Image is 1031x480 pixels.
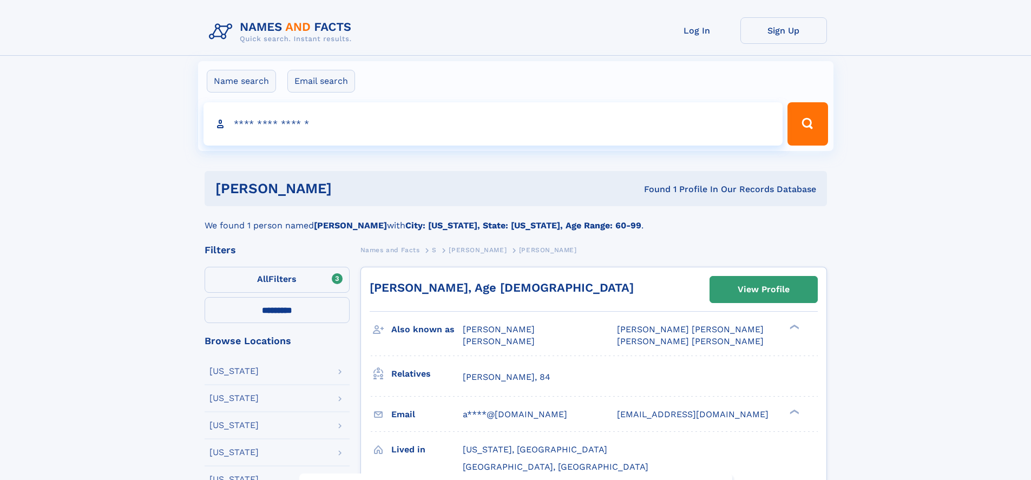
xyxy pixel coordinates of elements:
[391,440,463,459] h3: Lived in
[738,277,790,302] div: View Profile
[405,220,641,231] b: City: [US_STATE], State: [US_STATE], Age Range: 60-99
[205,336,350,346] div: Browse Locations
[710,277,817,303] a: View Profile
[432,243,437,257] a: S
[205,245,350,255] div: Filters
[205,206,827,232] div: We found 1 person named with .
[488,183,816,195] div: Found 1 Profile In Our Records Database
[787,102,828,146] button: Search Button
[207,70,276,93] label: Name search
[205,17,360,47] img: Logo Names and Facts
[617,324,764,334] span: [PERSON_NAME] [PERSON_NAME]
[449,246,507,254] span: [PERSON_NAME]
[391,320,463,339] h3: Also known as
[787,408,800,415] div: ❯
[463,324,535,334] span: [PERSON_NAME]
[205,267,350,293] label: Filters
[209,394,259,403] div: [US_STATE]
[740,17,827,44] a: Sign Up
[432,246,437,254] span: S
[370,281,634,294] a: [PERSON_NAME], Age [DEMOGRAPHIC_DATA]
[391,405,463,424] h3: Email
[654,17,740,44] a: Log In
[463,462,648,472] span: [GEOGRAPHIC_DATA], [GEOGRAPHIC_DATA]
[209,448,259,457] div: [US_STATE]
[287,70,355,93] label: Email search
[257,274,268,284] span: All
[463,336,535,346] span: [PERSON_NAME]
[617,336,764,346] span: [PERSON_NAME] [PERSON_NAME]
[449,243,507,257] a: [PERSON_NAME]
[203,102,783,146] input: search input
[209,421,259,430] div: [US_STATE]
[209,367,259,376] div: [US_STATE]
[617,409,769,419] span: [EMAIL_ADDRESS][DOMAIN_NAME]
[215,182,488,195] h1: [PERSON_NAME]
[519,246,577,254] span: [PERSON_NAME]
[463,444,607,455] span: [US_STATE], [GEOGRAPHIC_DATA]
[463,371,550,383] a: [PERSON_NAME], 84
[360,243,420,257] a: Names and Facts
[391,365,463,383] h3: Relatives
[314,220,387,231] b: [PERSON_NAME]
[787,324,800,331] div: ❯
